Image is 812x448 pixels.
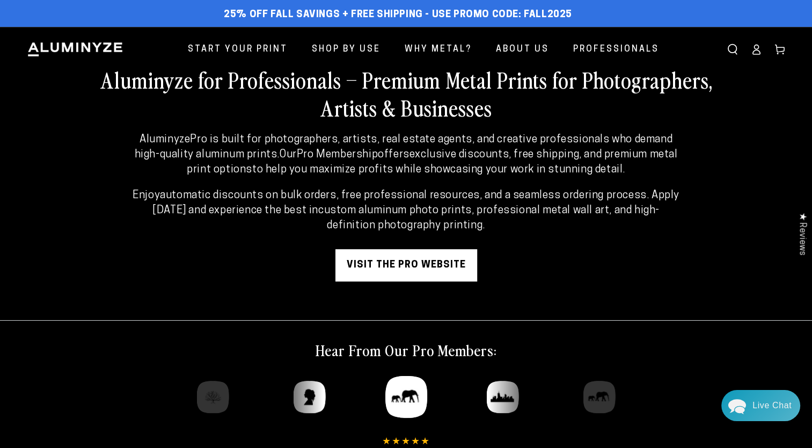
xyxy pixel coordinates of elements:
a: visit the pro website [335,249,477,281]
span: Why Metal? [405,42,472,57]
span: Shop By Use [312,42,381,57]
p: Enjoy . Apply [DATE] and experience the best in [129,188,683,233]
p: Our offers to help you maximize profits while showcasing your work in stunning detail. [129,132,683,177]
strong: automatic discounts on bulk orders, free professional resources, and a seamless ordering process [160,190,647,201]
strong: AluminyzePro is built for photographers, artists, real estate agents, and creative professionals ... [134,134,672,160]
span: About Us [496,42,549,57]
a: Professionals [565,35,667,64]
img: Aluminyze [27,41,123,57]
h2: Hear From Our Pro Members: [316,340,496,359]
strong: Pro Membership [297,149,378,160]
div: Contact Us Directly [752,390,792,421]
span: 25% off FALL Savings + Free Shipping - Use Promo Code: FALL2025 [224,9,572,21]
strong: custom aluminum photo prints, professional metal wall art, and high-definition photography printing. [318,205,660,231]
strong: exclusive discounts, free shipping, and premium metal print options [187,149,677,175]
div: Chat widget toggle [721,390,800,421]
a: Start Your Print [180,35,296,64]
span: Start Your Print [188,42,288,57]
span: Professionals [573,42,659,57]
a: Shop By Use [304,35,389,64]
h2: Aluminyze for Professionals – Premium Metal Prints for Photographers, Artists & Businesses [81,66,731,121]
a: Why Metal? [397,35,480,64]
div: Click to open Judge.me floating reviews tab [792,204,812,264]
summary: Search our site [721,38,744,61]
a: About Us [488,35,557,64]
